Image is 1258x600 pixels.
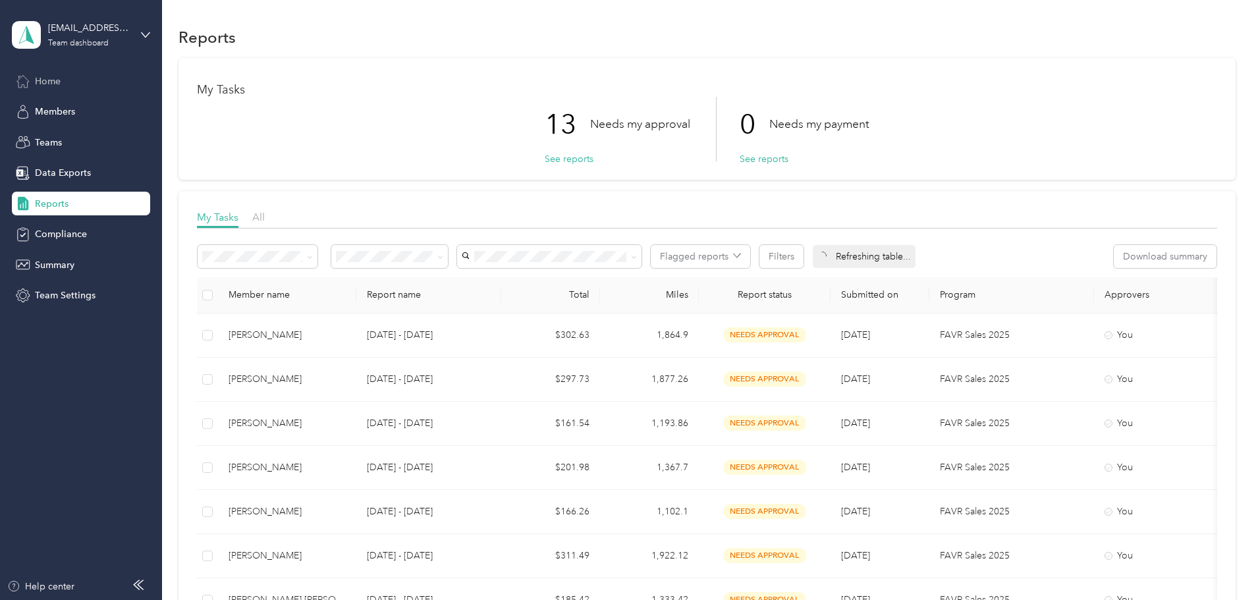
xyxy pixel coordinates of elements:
[7,580,74,593] button: Help center
[35,105,75,119] span: Members
[501,490,600,534] td: $166.26
[940,328,1083,342] p: FAVR Sales 2025
[769,116,869,132] p: Needs my payment
[35,258,74,272] span: Summary
[367,549,491,563] p: [DATE] - [DATE]
[48,21,130,35] div: [EMAIL_ADDRESS][DOMAIN_NAME]
[197,211,238,223] span: My Tasks
[759,245,804,268] button: Filters
[723,327,806,342] span: needs approval
[940,460,1083,475] p: FAVR Sales 2025
[1094,277,1226,314] th: Approvers
[709,289,820,300] span: Report status
[501,402,600,446] td: $161.54
[501,446,600,490] td: $201.98
[1105,460,1215,475] div: You
[229,289,346,300] div: Member name
[940,505,1083,519] p: FAVR Sales 2025
[501,534,600,578] td: $311.49
[1105,549,1215,563] div: You
[35,136,62,150] span: Teams
[512,289,589,300] div: Total
[813,245,916,268] div: Refreshing table...
[1114,245,1217,268] button: Download summary
[929,277,1094,314] th: Program
[600,490,699,534] td: 1,102.1
[367,416,491,431] p: [DATE] - [DATE]
[841,506,870,517] span: [DATE]
[841,373,870,385] span: [DATE]
[600,314,699,358] td: 1,864.9
[218,277,356,314] th: Member name
[940,372,1083,387] p: FAVR Sales 2025
[723,416,806,431] span: needs approval
[367,460,491,475] p: [DATE] - [DATE]
[35,166,91,180] span: Data Exports
[545,97,590,152] p: 13
[35,74,61,88] span: Home
[723,371,806,387] span: needs approval
[229,505,346,519] div: [PERSON_NAME]
[367,505,491,519] p: [DATE] - [DATE]
[929,446,1094,490] td: FAVR Sales 2025
[35,288,96,302] span: Team Settings
[841,418,870,429] span: [DATE]
[831,277,929,314] th: Submitted on
[723,548,806,563] span: needs approval
[501,314,600,358] td: $302.63
[940,549,1083,563] p: FAVR Sales 2025
[1105,505,1215,519] div: You
[252,211,265,223] span: All
[841,329,870,341] span: [DATE]
[740,152,788,166] button: See reports
[545,152,593,166] button: See reports
[940,416,1083,431] p: FAVR Sales 2025
[841,462,870,473] span: [DATE]
[1105,328,1215,342] div: You
[590,116,690,132] p: Needs my approval
[356,277,501,314] th: Report name
[197,83,1217,97] h1: My Tasks
[501,358,600,402] td: $297.73
[367,372,491,387] p: [DATE] - [DATE]
[611,289,688,300] div: Miles
[1105,372,1215,387] div: You
[841,550,870,561] span: [DATE]
[229,372,346,387] div: [PERSON_NAME]
[740,97,769,152] p: 0
[723,460,806,475] span: needs approval
[929,358,1094,402] td: FAVR Sales 2025
[367,328,491,342] p: [DATE] - [DATE]
[929,490,1094,534] td: FAVR Sales 2025
[651,245,750,268] button: Flagged reports
[178,30,236,44] h1: Reports
[48,40,109,47] div: Team dashboard
[600,358,699,402] td: 1,877.26
[229,549,346,563] div: [PERSON_NAME]
[600,446,699,490] td: 1,367.7
[600,534,699,578] td: 1,922.12
[35,227,87,241] span: Compliance
[229,416,346,431] div: [PERSON_NAME]
[1184,526,1258,600] iframe: Everlance-gr Chat Button Frame
[600,402,699,446] td: 1,193.86
[229,328,346,342] div: [PERSON_NAME]
[1105,416,1215,431] div: You
[929,534,1094,578] td: FAVR Sales 2025
[35,197,68,211] span: Reports
[929,402,1094,446] td: FAVR Sales 2025
[229,460,346,475] div: [PERSON_NAME]
[723,504,806,519] span: needs approval
[929,314,1094,358] td: FAVR Sales 2025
